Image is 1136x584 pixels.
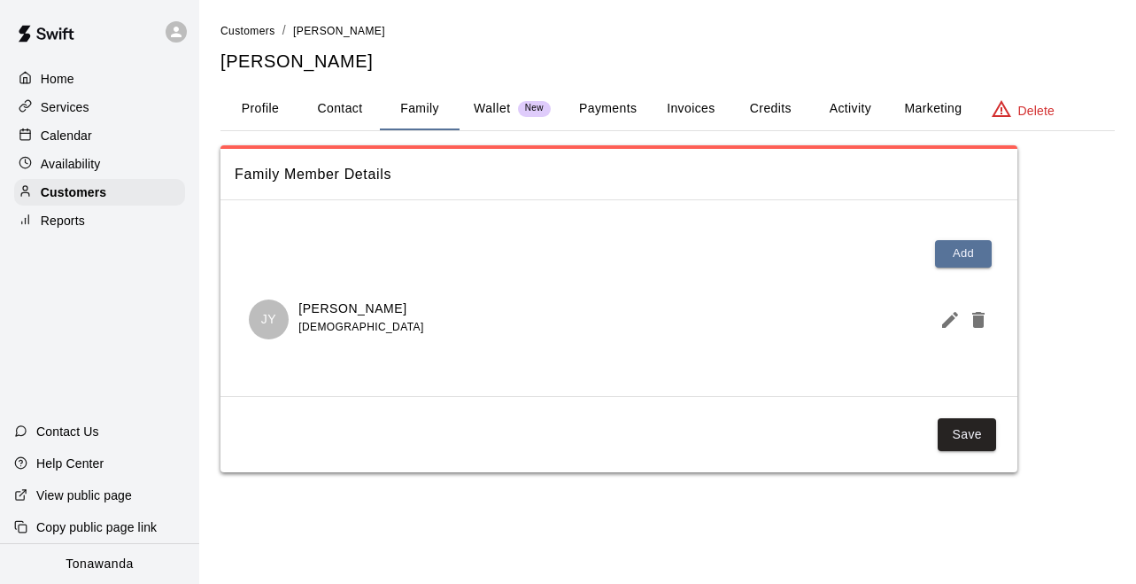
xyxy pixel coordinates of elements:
nav: breadcrumb [220,21,1115,41]
button: Save [938,418,996,451]
button: Add [935,240,992,268]
p: Wallet [474,99,511,118]
a: Services [14,94,185,121]
p: Services [41,98,89,116]
p: View public page [36,487,132,504]
a: Home [14,66,185,92]
a: Reports [14,207,185,234]
p: [PERSON_NAME] [298,300,423,318]
button: Edit Member [932,302,961,338]
p: Tonawanda [66,555,134,573]
p: Delete [1018,102,1055,120]
button: Credits [730,88,810,130]
p: Reports [41,212,85,230]
p: Calendar [41,127,92,144]
button: Marketing [890,88,976,130]
button: Payments [565,88,651,130]
button: Delete [961,302,989,338]
button: Profile [220,88,300,130]
p: Help Center [36,455,104,472]
a: Calendar [14,122,185,149]
a: Customers [220,23,275,37]
button: Invoices [651,88,730,130]
a: Customers [14,179,185,206]
p: Home [41,70,74,88]
button: Activity [810,88,890,130]
button: Contact [300,88,380,130]
p: Contact Us [36,423,99,440]
div: basic tabs example [220,88,1115,130]
span: Family Member Details [235,163,1003,186]
span: New [518,103,551,114]
span: [PERSON_NAME] [293,25,385,37]
button: Family [380,88,460,130]
h5: [PERSON_NAME] [220,50,1115,74]
span: Customers [220,25,275,37]
p: Customers [41,183,106,201]
p: Availability [41,155,101,173]
a: Availability [14,151,185,177]
li: / [282,21,286,40]
span: [DEMOGRAPHIC_DATA] [298,321,423,333]
div: Julian Yantin [249,300,289,339]
p: JY [261,310,276,329]
p: Copy public page link [36,518,157,536]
